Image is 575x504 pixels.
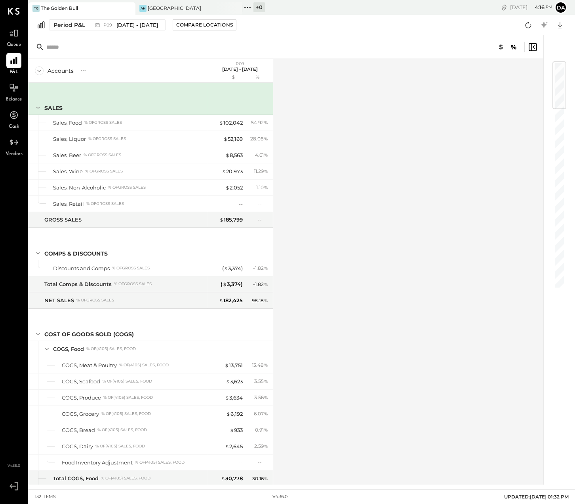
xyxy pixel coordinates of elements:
span: % [264,152,268,158]
div: COGS, Meat & Poultry [62,362,117,369]
div: 98.18 [252,297,268,304]
div: % of (4105) Sales, Food [135,460,185,465]
div: 54.92 [251,119,268,126]
div: 3,634 [225,394,243,402]
div: The Golden Bull [41,5,78,11]
div: 52,169 [223,135,243,143]
span: P&L [10,69,19,76]
div: % of (4105) Sales, Food [95,443,145,449]
div: Sales, Retail [53,200,84,208]
div: % of GROSS SALES [86,201,124,207]
div: % of GROSS SALES [84,152,121,158]
button: Compare Locations [173,19,236,30]
div: 13.48 [252,362,268,369]
div: Total COGS, Food [53,475,99,482]
div: -- [239,459,243,466]
div: 132 items [35,494,56,500]
span: % [264,184,268,190]
span: $ [225,394,229,401]
div: [GEOGRAPHIC_DATA] [148,5,201,11]
div: % of GROSS SALES [108,185,146,190]
span: UPDATED: [DATE] 01:32 PM [504,494,569,500]
div: 102,042 [219,119,243,127]
span: % [264,265,268,271]
div: % of (4105) Sales, Food [86,346,136,352]
span: % [264,281,268,287]
div: Total Comps & Discounts [44,280,112,288]
div: ( 3,374 ) [221,280,243,288]
span: $ [219,216,224,223]
span: Queue [7,42,21,49]
span: % [264,135,268,142]
div: COGS, Produce [62,394,101,402]
span: $ [225,443,229,449]
div: Sales, Food [53,119,82,127]
span: $ [223,281,227,287]
span: % [264,362,268,368]
span: % [264,168,268,174]
div: % of GROSS SALES [88,136,126,142]
div: Sales, Wine [53,168,83,175]
span: $ [225,362,229,368]
span: % [264,378,268,384]
span: $ [223,136,228,142]
div: 2,645 [225,443,243,450]
div: $ [211,74,243,81]
div: 11.29 [254,168,268,175]
div: SALES [44,104,63,112]
div: 185,799 [219,216,243,224]
div: - 1.82 [253,265,268,272]
span: % [264,426,268,433]
span: $ [224,265,228,271]
div: % of (4105) Sales, Food [101,476,150,481]
a: P&L [0,53,27,76]
div: COST OF GOODS SOLD (COGS) [44,330,134,338]
div: 3,623 [226,378,243,385]
div: [DATE] [510,4,552,11]
a: Balance [0,80,27,103]
div: COGS, Grocery [62,410,99,418]
div: 3.55 [254,378,268,385]
div: 2,052 [225,184,243,191]
span: % [264,443,268,449]
span: Balance [6,96,22,103]
div: copy link [500,3,508,11]
div: GROSS SALES [44,216,82,224]
div: 8,563 [225,152,243,159]
div: 0.91 [255,426,268,434]
div: Discounts and Comps [53,265,110,272]
div: % of (4105) Sales, Food [119,362,169,368]
div: COGS, Seafood [62,378,100,385]
div: 3.56 [254,394,268,401]
span: $ [225,184,230,191]
a: Vendors [0,135,27,158]
span: $ [226,378,230,385]
span: $ [230,427,234,433]
div: % [245,74,270,81]
span: $ [225,152,230,158]
div: 1.10 [256,184,268,191]
div: Compare Locations [176,21,233,28]
div: ( 3,374 ) [222,265,243,272]
span: $ [221,475,225,481]
div: -- [258,216,268,223]
div: % of GROSS SALES [112,265,150,271]
div: 13,751 [225,362,243,369]
span: % [264,410,268,417]
div: 2.59 [254,443,268,450]
div: Sales, Beer [53,152,81,159]
div: -- [239,200,243,208]
div: 933 [230,426,243,434]
div: Period P&L [53,21,85,29]
span: % [264,297,268,303]
div: - 1.82 [253,281,268,288]
div: 6.07 [254,410,268,417]
span: $ [219,119,223,126]
div: % of (4105) Sales, Food [103,395,153,400]
span: % [264,394,268,400]
span: $ [222,168,226,174]
span: % [264,119,268,125]
div: Comps & Discounts [44,250,108,258]
div: COGS, Bread [62,426,95,434]
button: da [554,1,567,14]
